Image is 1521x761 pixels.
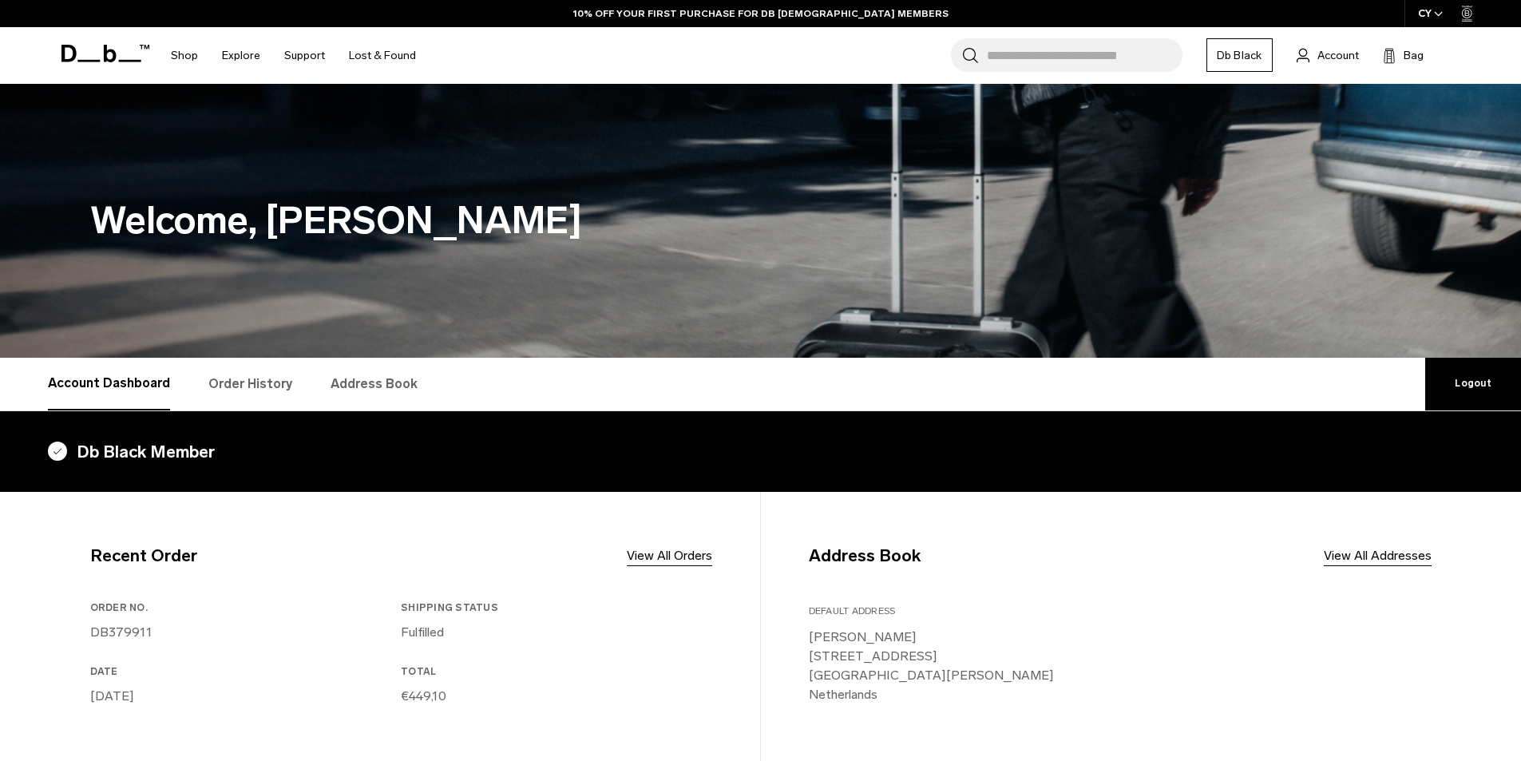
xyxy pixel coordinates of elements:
[809,543,921,569] h4: Address Book
[1206,38,1273,72] a: Db Black
[284,27,325,84] a: Support
[90,664,395,679] h3: Date
[401,600,706,615] h3: Shipping Status
[48,358,170,410] a: Account Dashboard
[401,687,706,706] p: €449,10
[1297,46,1359,65] a: Account
[573,6,949,21] a: 10% OFF YOUR FIRST PURCHASE FOR DB [DEMOGRAPHIC_DATA] MEMBERS
[1425,358,1521,410] a: Logout
[331,358,418,410] a: Address Book
[171,27,198,84] a: Shop
[349,27,416,84] a: Lost & Found
[627,546,712,565] a: View All Orders
[90,600,395,615] h3: Order No.
[809,605,896,616] span: Default Address
[48,439,1473,465] h4: Db Black Member
[1404,47,1424,64] span: Bag
[809,628,1432,704] p: [PERSON_NAME] [STREET_ADDRESS] [GEOGRAPHIC_DATA][PERSON_NAME] Netherlands
[1383,46,1424,65] button: Bag
[90,543,197,569] h4: Recent Order
[1317,47,1359,64] span: Account
[90,192,1432,249] h1: Welcome, [PERSON_NAME]
[90,624,152,640] a: DB379911
[1324,546,1432,565] a: View All Addresses
[401,623,706,642] p: Fulfilled
[222,27,260,84] a: Explore
[208,358,292,410] a: Order History
[401,664,706,679] h3: Total
[90,687,395,706] p: [DATE]
[159,27,428,84] nav: Main Navigation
